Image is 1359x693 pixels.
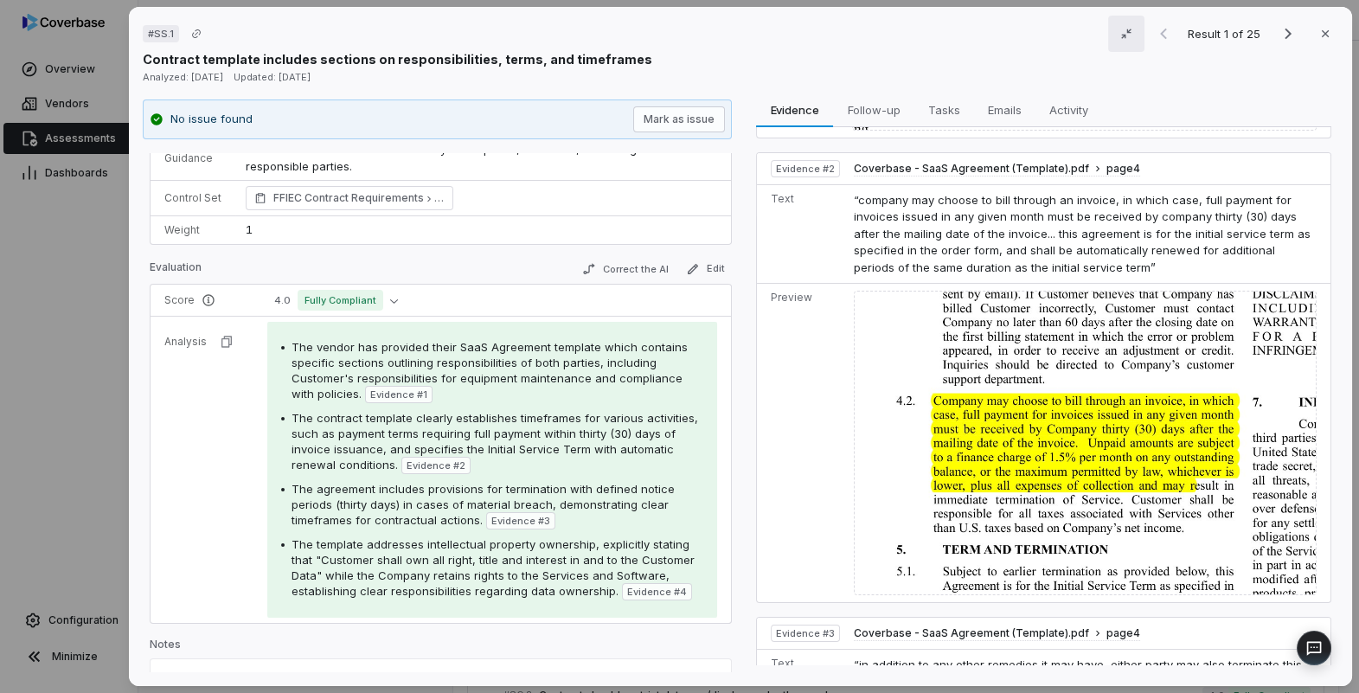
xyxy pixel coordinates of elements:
span: page 4 [1106,626,1140,640]
span: Activity [1042,99,1095,121]
span: Emails [981,99,1029,121]
span: Evidence # 1 [370,388,427,401]
button: Coverbase - SaaS Agreement (Template).pdfpage4 [854,626,1140,641]
p: Weight [164,223,225,237]
span: Fully Compliant [298,290,383,311]
p: Guidance [164,151,225,165]
td: Preview [757,284,847,602]
button: Next result [1271,23,1305,44]
button: Copy link [181,18,212,49]
span: Analyzed: [DATE] [143,71,223,83]
p: Control Set [164,191,225,205]
span: Evidence # 2 [776,162,835,176]
span: “company may choose to bill through an invoice, in which case, full payment for invoices issued i... [854,193,1311,274]
span: Evidence # 3 [776,626,835,640]
button: Correct the AI [575,259,676,279]
p: Analysis [164,335,207,349]
td: Text [757,184,847,284]
span: Evidence # 2 [407,459,465,472]
span: Evidence [764,99,826,121]
p: Evaluation [150,260,202,281]
p: Result 1 of 25 [1188,24,1264,43]
span: Follow-up [841,99,907,121]
span: Updated: [DATE] [234,71,311,83]
span: The template addresses intellectual property ownership, explicitly stating that "Customer shall o... [292,537,695,598]
span: The vendor has provided their SaaS Agreement template which contains specific sections outlining ... [292,340,688,401]
span: # SS.1 [148,27,174,41]
button: Mark as issue [633,106,725,132]
button: Coverbase - SaaS Agreement (Template).pdfpage4 [854,162,1140,176]
span: Evidence # 4 [627,585,687,599]
span: 1 [246,222,253,236]
span: The agreement includes provisions for termination with defined notice periods (thirty days) in ca... [292,482,675,527]
span: The contract template clearly establishes timeframes for various activities, such as payment term... [292,411,698,472]
button: Edit [679,259,732,279]
span: page 4 [1106,162,1140,176]
p: Review the contract for clear activity descriptions, deadlines, and designation of responsible pa... [246,141,717,175]
span: Coverbase - SaaS Agreement (Template).pdf [854,626,1089,640]
p: No issue found [170,111,253,128]
span: Evidence # 3 [491,514,550,528]
img: 0b3e885ade244a28aff45de2ba107e39_original.jpg_w1200.jpg [854,291,1317,595]
button: 4.0Fully Compliant [267,290,405,311]
p: Notes [150,638,732,658]
span: FFIEC Contract Requirements Scope of Service [273,189,445,207]
span: Tasks [921,99,967,121]
span: Coverbase - SaaS Agreement (Template).pdf [854,162,1089,176]
p: Score [164,293,247,307]
p: Contract template includes sections on responsibilities, terms, and timeframes [143,50,652,68]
